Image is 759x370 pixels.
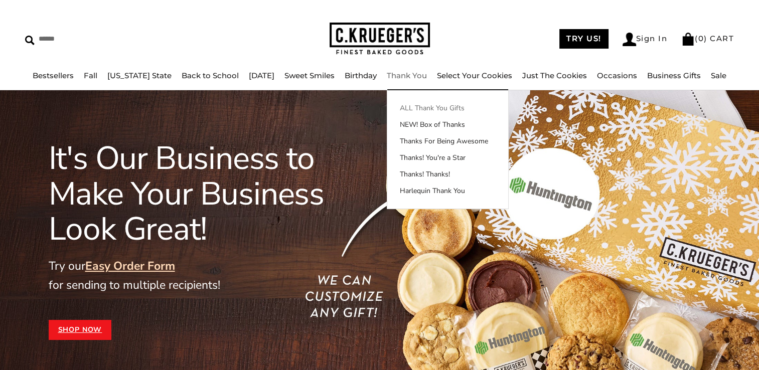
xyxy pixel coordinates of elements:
[559,29,609,49] a: TRY US!
[284,71,335,80] a: Sweet Smiles
[25,31,193,47] input: Search
[387,186,508,196] a: Harlequin Thank You
[647,71,701,80] a: Business Gifts
[49,141,368,247] h1: It's Our Business to Make Your Business Look Great!
[681,33,695,46] img: Bag
[330,23,430,55] img: C.KRUEGER'S
[85,258,175,274] a: Easy Order Form
[107,71,172,80] a: [US_STATE] State
[49,257,368,295] p: Try our for sending to multiple recipients!
[387,71,427,80] a: Thank You
[84,71,97,80] a: Fall
[387,136,508,146] a: Thanks For Being Awesome
[623,33,668,46] a: Sign In
[698,34,704,43] span: 0
[623,33,636,46] img: Account
[182,71,239,80] a: Back to School
[25,36,35,45] img: Search
[597,71,637,80] a: Occasions
[345,71,377,80] a: Birthday
[681,34,734,43] a: (0) CART
[711,71,726,80] a: Sale
[33,71,74,80] a: Bestsellers
[49,320,112,340] a: Shop Now
[522,71,587,80] a: Just The Cookies
[387,103,508,113] a: ALL Thank You Gifts
[387,169,508,179] a: Thanks! Thanks!
[387,152,508,163] a: Thanks! You're a Star
[437,71,512,80] a: Select Your Cookies
[249,71,274,80] a: [DATE]
[387,119,508,130] a: NEW! Box of Thanks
